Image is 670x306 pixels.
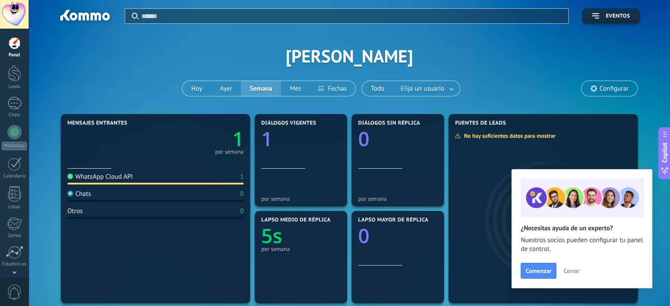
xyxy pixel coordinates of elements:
[67,173,133,181] div: WhatsApp Cloud API
[67,173,73,179] img: WhatsApp Cloud API
[67,190,91,198] div: Chats
[211,81,241,96] button: Ayer
[155,125,244,152] a: 1
[521,224,643,232] h2: ¿Necesitas ayuda de un experto?
[241,81,281,96] button: Semana
[240,173,244,181] div: 1
[2,84,27,90] div: Leads
[358,222,370,249] text: 0
[281,81,310,96] button: Mes
[240,207,244,215] div: 0
[455,132,562,140] div: No hay suficientes datos para mostrar
[67,207,83,215] div: Otros
[526,268,552,274] span: Comenzar
[582,8,640,24] button: Eventos
[660,142,669,162] span: Copilot
[2,262,27,267] div: Estadísticas
[215,150,244,154] div: por semana
[358,217,428,223] span: Lapso mayor de réplica
[240,190,244,198] div: 0
[67,120,127,126] span: Mensajes entrantes
[2,233,27,239] div: Correo
[261,125,273,152] text: 1
[399,83,446,95] span: Elija un usuario
[393,81,460,96] button: Elija un usuario
[521,236,643,254] span: Nuestros socios pueden configurar tu panel de control.
[455,120,506,126] span: Fuentes de leads
[2,173,27,179] div: Calendario
[358,125,370,152] text: 0
[559,264,583,277] button: Cerrar
[261,246,341,252] div: por semana
[2,204,27,210] div: Listas
[606,13,630,19] span: Eventos
[182,81,211,96] button: Hoy
[232,125,244,152] text: 1
[358,195,437,202] div: por semana
[261,222,282,249] text: 5s
[600,85,629,92] span: Configurar
[2,112,27,118] div: Chats
[362,81,393,96] button: Todo
[358,120,420,126] span: Diálogos sin réplica
[310,81,355,96] button: Fechas
[261,217,331,223] span: Lapso medio de réplica
[261,120,316,126] span: Diálogos vigentes
[67,191,73,196] img: Chats
[563,268,579,274] span: Cerrar
[261,195,341,202] div: por semana
[521,263,556,279] button: Comenzar
[2,52,27,58] div: Panel
[2,142,27,150] div: WhatsApp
